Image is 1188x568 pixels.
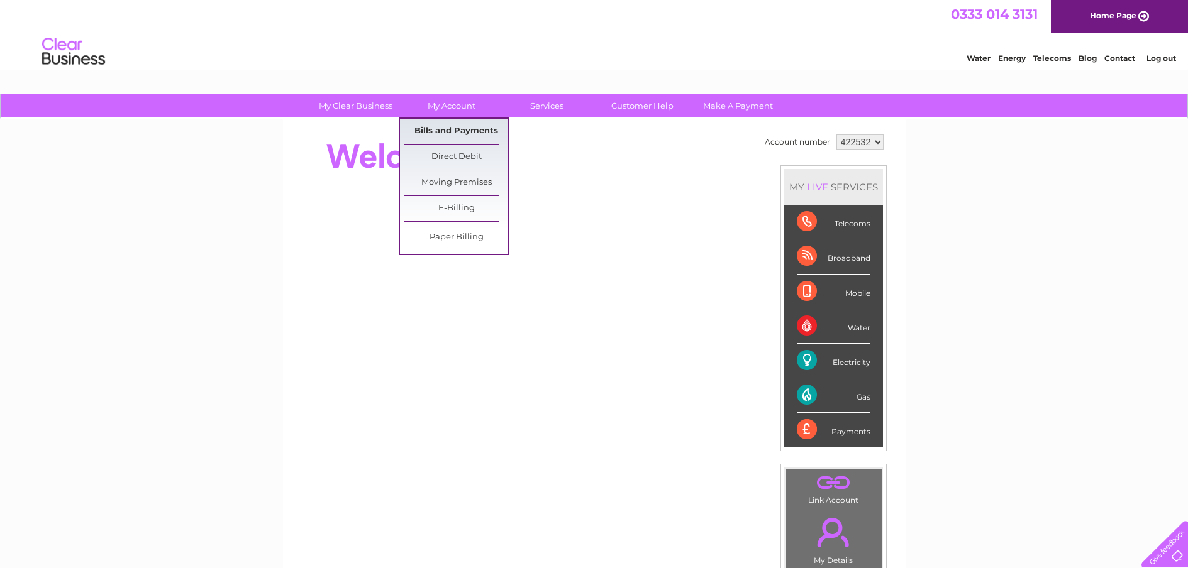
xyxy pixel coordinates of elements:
a: Contact [1104,53,1135,63]
a: Water [967,53,991,63]
a: E-Billing [404,196,508,221]
div: Clear Business is a trading name of Verastar Limited (registered in [GEOGRAPHIC_DATA] No. 3667643... [297,7,892,61]
div: Broadband [797,239,870,274]
div: Mobile [797,275,870,309]
img: logo.png [42,33,106,71]
a: Telecoms [1033,53,1071,63]
td: Account number [762,131,833,153]
div: Water [797,309,870,344]
td: Link Account [785,468,882,508]
div: Payments [797,413,870,447]
div: Electricity [797,344,870,378]
div: LIVE [804,181,831,193]
div: Telecoms [797,205,870,239]
a: Log out [1146,53,1176,63]
a: Bills and Payments [404,119,508,144]
a: . [789,472,879,494]
div: MY SERVICES [784,169,883,205]
a: My Clear Business [304,94,408,117]
a: My Account [399,94,503,117]
a: Services [495,94,599,117]
a: Make A Payment [686,94,790,117]
a: Direct Debit [404,145,508,170]
div: Gas [797,378,870,413]
a: 0333 014 3131 [951,6,1038,22]
a: Customer Help [591,94,694,117]
a: Moving Premises [404,170,508,195]
a: Energy [998,53,1026,63]
a: . [789,510,879,554]
a: Blog [1079,53,1097,63]
a: Paper Billing [404,225,508,250]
